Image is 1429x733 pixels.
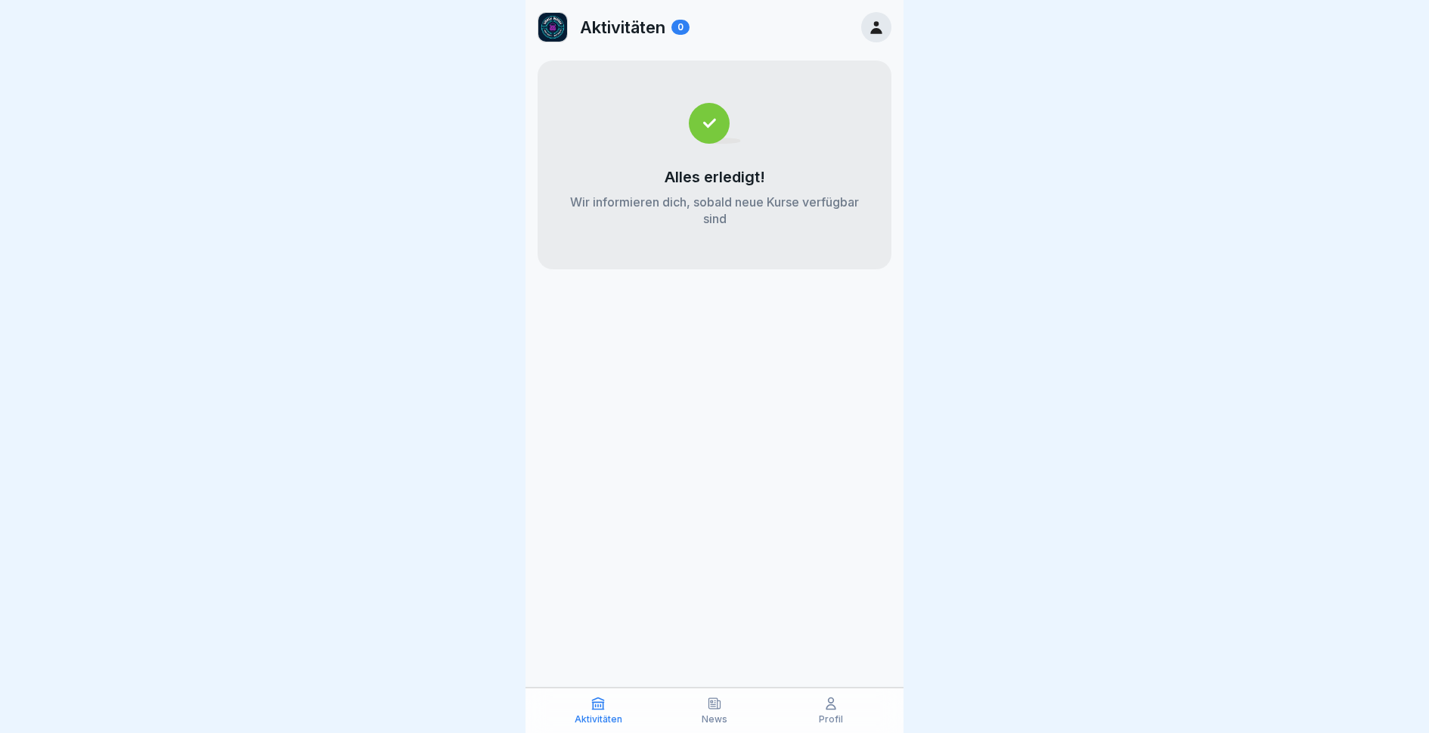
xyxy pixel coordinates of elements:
[538,13,567,42] img: ukedfh1qtd7u31sw43imlbx5.png
[665,168,765,186] p: Alles erledigt!
[580,17,665,37] p: Aktivitäten
[819,714,843,725] p: Profil
[689,103,741,144] img: completed.svg
[671,20,690,35] div: 0
[575,714,622,725] p: Aktivitäten
[568,194,861,227] p: Wir informieren dich, sobald neue Kurse verfügbar sind
[702,714,727,725] p: News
